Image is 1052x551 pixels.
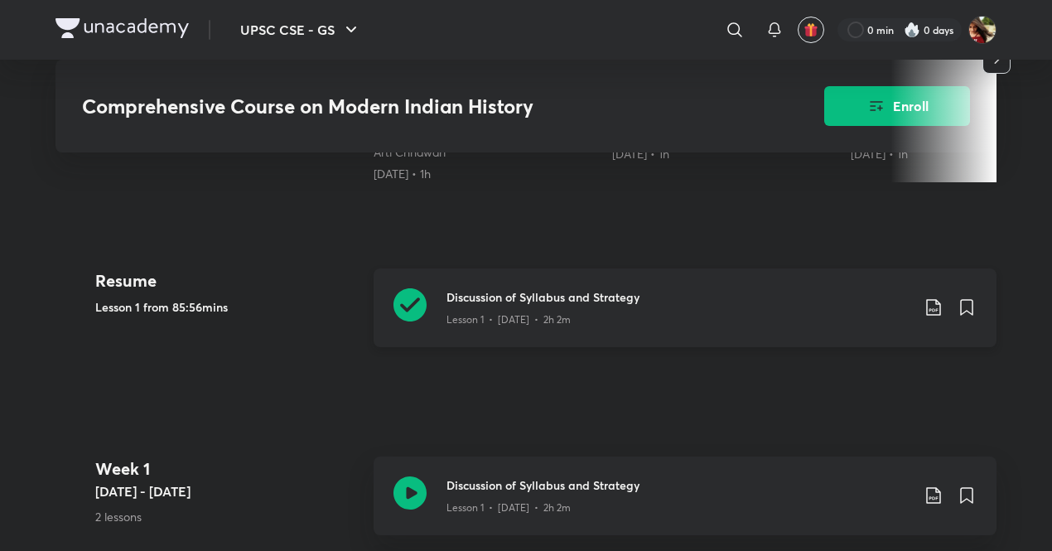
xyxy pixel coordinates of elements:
h3: Comprehensive Course on Modern Indian History [82,94,731,118]
img: Company Logo [55,18,189,38]
img: Shivii Singh [968,16,997,44]
div: 7th Jul • 1h [374,166,599,182]
button: avatar [798,17,824,43]
img: avatar [803,22,818,37]
h4: Week 1 [95,457,360,481]
p: Lesson 1 • [DATE] • 2h 2m [446,312,571,327]
button: UPSC CSE - GS [230,13,371,46]
p: 2 lessons [95,508,360,525]
h5: Lesson 1 from 85:56mins [95,298,360,316]
h4: Resume [95,268,360,293]
a: Discussion of Syllabus and StrategyLesson 1 • [DATE] • 2h 2m [374,268,997,367]
p: Lesson 1 • [DATE] • 2h 2m [446,500,571,515]
h3: Discussion of Syllabus and Strategy [446,288,910,306]
h5: [DATE] - [DATE] [95,481,360,501]
div: 10th Jul • 1h [612,146,837,162]
button: Enroll [824,86,970,126]
a: Company Logo [55,18,189,42]
h3: Discussion of Syllabus and Strategy [446,476,910,494]
img: streak [904,22,920,38]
